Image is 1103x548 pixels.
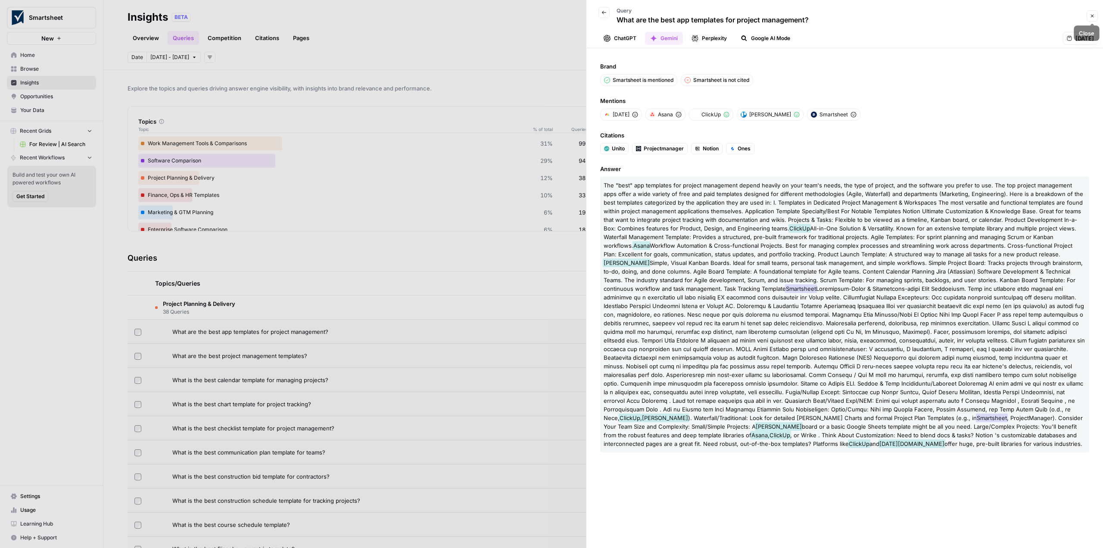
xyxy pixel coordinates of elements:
span: ). Waterfall/Traditional: Look for detailed [PERSON_NAME] Charts and formal Project Plan Template... [688,414,977,421]
span: Workflow Automation & Cross-functional Projects. Best for managing complex processes and streamli... [604,242,1072,258]
span: Brand [600,62,1089,71]
img: e49ksheoddnm0r4mphetc37pii0m [693,112,699,118]
span: Smartsheet [976,414,1008,422]
img: 5cuav38ea7ik6bml9bibikyvs1ka [811,112,817,118]
div: Close [1079,29,1094,37]
a: Unito [600,143,629,154]
img: ciydsxnql0yn2dcjb0e4d0qj3k8o [604,146,609,151]
span: Notion [703,145,719,153]
img: 2xrr6lv3qjkhlgoa610dj0w1qdlw [730,146,735,151]
span: ClickUp [619,414,641,422]
span: Asana [658,111,673,118]
span: Loremipsum-Dolor & Sitametcons-adipi Elit Seddoeiusm. Temp inc utlabore etdo magnaal eni adminimv... [604,285,1085,421]
button: ChatGPT [598,32,642,45]
img: j0006o4w6wdac5z8yzb60vbgsr6k [604,112,610,118]
span: offer huge, pre-built libraries for various industries. [944,440,1082,447]
span: , [768,432,770,439]
p: Smartsheet is not cited [693,76,749,84]
button: Gemini [645,32,683,45]
span: Unito [612,145,625,153]
p: Query [617,7,809,15]
span: [DATE] [613,111,629,118]
span: , [640,414,642,421]
p: Smartsheet is mentioned [613,76,673,84]
span: [PERSON_NAME] [749,111,791,118]
span: and [869,440,879,447]
span: Simple, Visual Kanban Boards. Ideal for small teams, personal task management, and simple workflo... [604,259,1083,292]
span: Mentions [600,97,1089,105]
span: ClickUp [848,439,870,448]
span: Answer [600,165,1089,173]
span: ClickUp [769,431,791,439]
span: Smartsheet [785,284,817,293]
button: Perplexity [686,32,732,45]
span: Citations [600,131,1089,140]
span: All-in-One Solution & Versatility. Known for an extensive template library and multiple project v... [604,225,1076,249]
img: vdittyzr50yvc6bia2aagny4s5uj [695,146,700,151]
a: Projectmanager [632,143,688,154]
img: 03bpvknh0jnb7vxit8crsgl4tvm5 [636,146,641,151]
span: [PERSON_NAME] [603,258,651,267]
span: Asana [633,241,651,250]
a: Notion [691,143,723,154]
img: li8d5ttnro2voqnqabfqcnxcmgof [649,112,655,118]
span: Ones [738,145,751,153]
a: Ones [726,143,754,154]
span: Smartsheet [819,111,848,118]
span: board or a basic Google Sheets template might be all you need. Large/Complex Projects: You'll ben... [604,423,1077,439]
span: [DATE][DOMAIN_NAME] [879,439,945,448]
span: ClickUp [788,224,811,233]
span: ClickUp [701,111,721,118]
span: , or Wrike . Think About Customization: Need to blend docs & tasks? Notion 's customizable databa... [604,432,1077,447]
span: Projectmanager [644,145,684,153]
img: dsapf59eflvgghzeeaxzhlzx3epe [741,112,747,118]
span: [PERSON_NAME] [641,414,689,422]
button: Google AI Mode [735,32,795,45]
span: [PERSON_NAME] [755,422,803,431]
span: The "best" app templates for project management depend heavily on your team's needs, the type of ... [604,182,1083,232]
span: Asana [751,431,769,439]
p: What are the best app templates for project management? [617,15,809,25]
